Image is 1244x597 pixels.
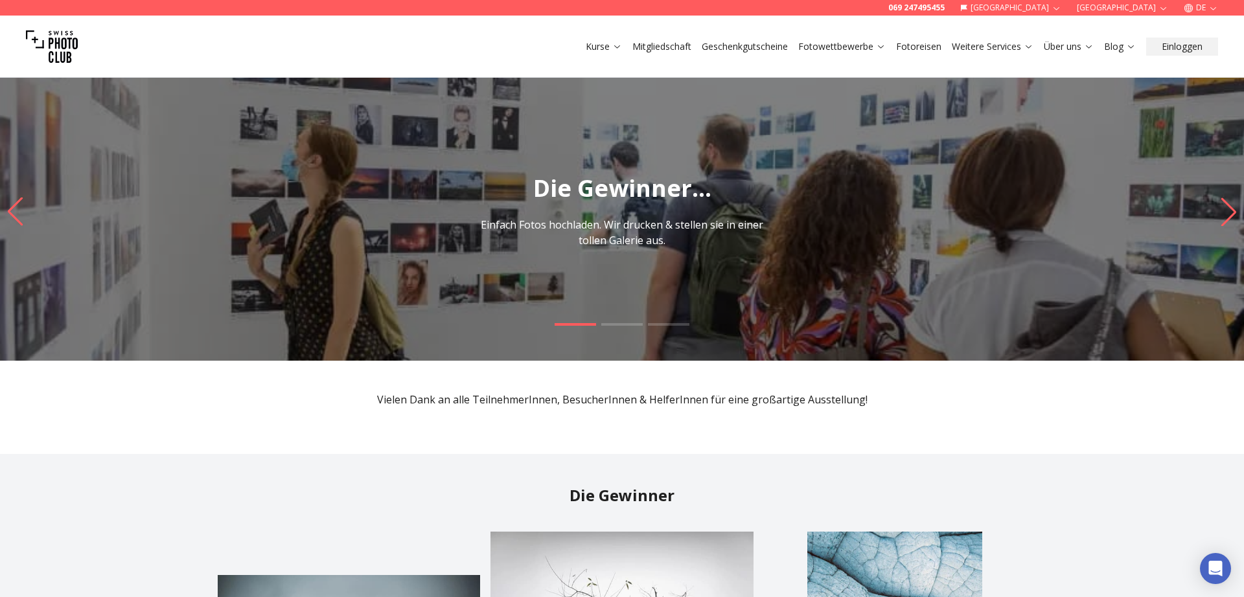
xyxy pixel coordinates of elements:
p: Vielen Dank an alle TeilnehmerInnen, BesucherInnen & HelferInnen für eine großartige Ausstellung! [218,392,1026,407]
a: Weitere Services [952,40,1033,53]
button: Mitgliedschaft [627,38,697,56]
a: Blog [1104,40,1136,53]
a: Fotoreisen [896,40,941,53]
p: Einfach Fotos hochladen. Wir drucken & stellen sie in einer tollen Galerie aus. [477,217,767,248]
button: Blog [1099,38,1141,56]
button: Einloggen [1146,38,1218,56]
img: Swiss photo club [26,21,78,73]
button: Über uns [1039,38,1099,56]
a: Mitgliedschaft [632,40,691,53]
a: 069 247495455 [888,3,945,13]
a: Fotowettbewerbe [798,40,886,53]
h2: Die Gewinner [218,485,1026,506]
a: Über uns [1044,40,1094,53]
button: Kurse [581,38,627,56]
a: Kurse [586,40,622,53]
button: Weitere Services [947,38,1039,56]
a: Geschenkgutscheine [702,40,788,53]
button: Fotoreisen [891,38,947,56]
div: Open Intercom Messenger [1200,553,1231,584]
button: Fotowettbewerbe [793,38,891,56]
button: Geschenkgutscheine [697,38,793,56]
